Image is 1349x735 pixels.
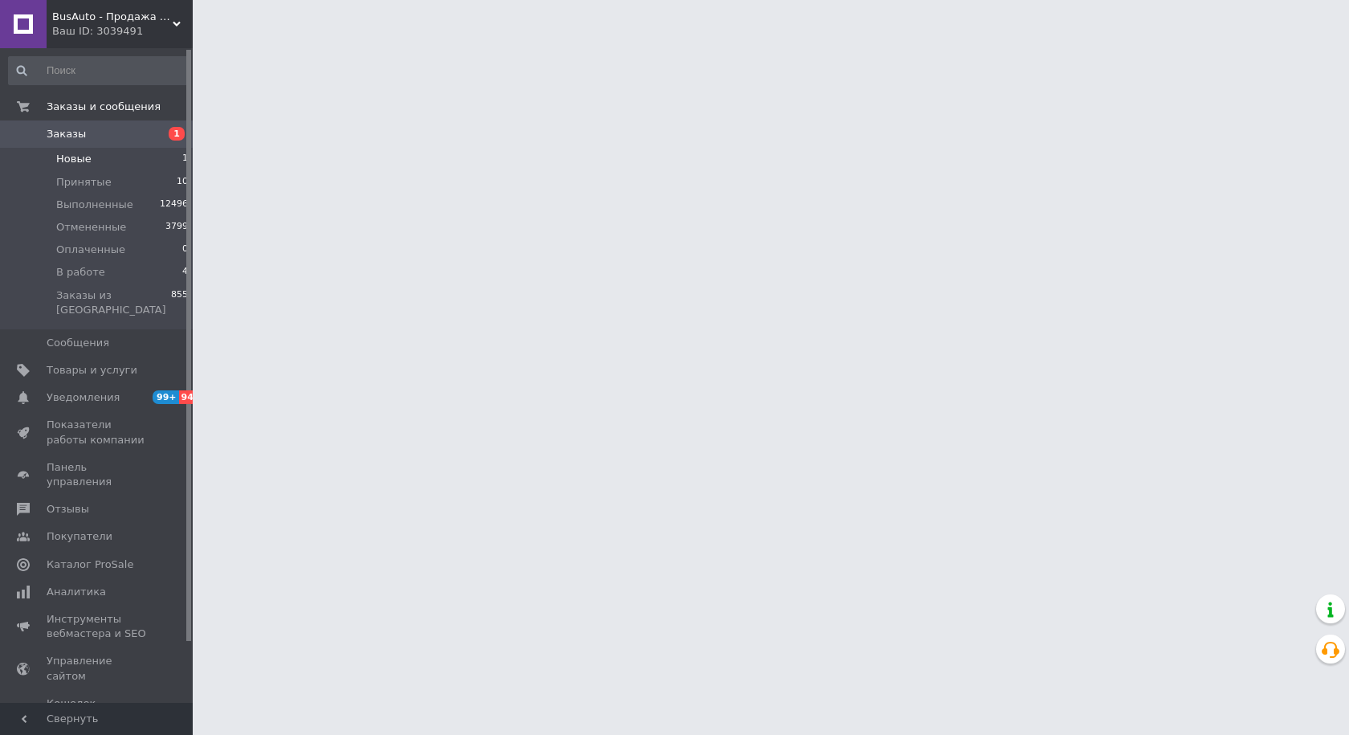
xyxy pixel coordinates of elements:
[47,557,133,572] span: Каталог ProSale
[160,198,188,212] span: 12496
[56,152,92,166] span: Новые
[8,56,190,85] input: Поиск
[47,529,112,544] span: Покупатели
[165,220,188,235] span: 3799
[56,265,105,280] span: В работе
[177,175,188,190] span: 10
[47,585,106,599] span: Аналитика
[169,127,185,141] span: 1
[47,390,120,405] span: Уведомления
[47,418,149,447] span: Показатели работы компании
[153,390,179,404] span: 99+
[52,10,173,24] span: BusAuto - Продажа оригинальных запчастей к микроавтобусам и иномаркам
[47,460,149,489] span: Панель управления
[47,336,109,350] span: Сообщения
[56,243,125,257] span: Оплаченные
[47,363,137,378] span: Товары и услуги
[47,612,149,641] span: Инструменты вебмастера и SEO
[47,100,161,114] span: Заказы и сообщения
[182,243,188,257] span: 0
[47,654,149,683] span: Управление сайтом
[47,696,149,725] span: Кошелек компании
[56,175,112,190] span: Принятые
[171,288,188,317] span: 855
[56,288,171,317] span: Заказы из [GEOGRAPHIC_DATA]
[47,502,89,517] span: Отзывы
[47,127,86,141] span: Заказы
[52,24,193,39] div: Ваш ID: 3039491
[182,265,188,280] span: 4
[179,390,198,404] span: 94
[56,220,126,235] span: Отмененные
[56,198,133,212] span: Выполненные
[182,152,188,166] span: 1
